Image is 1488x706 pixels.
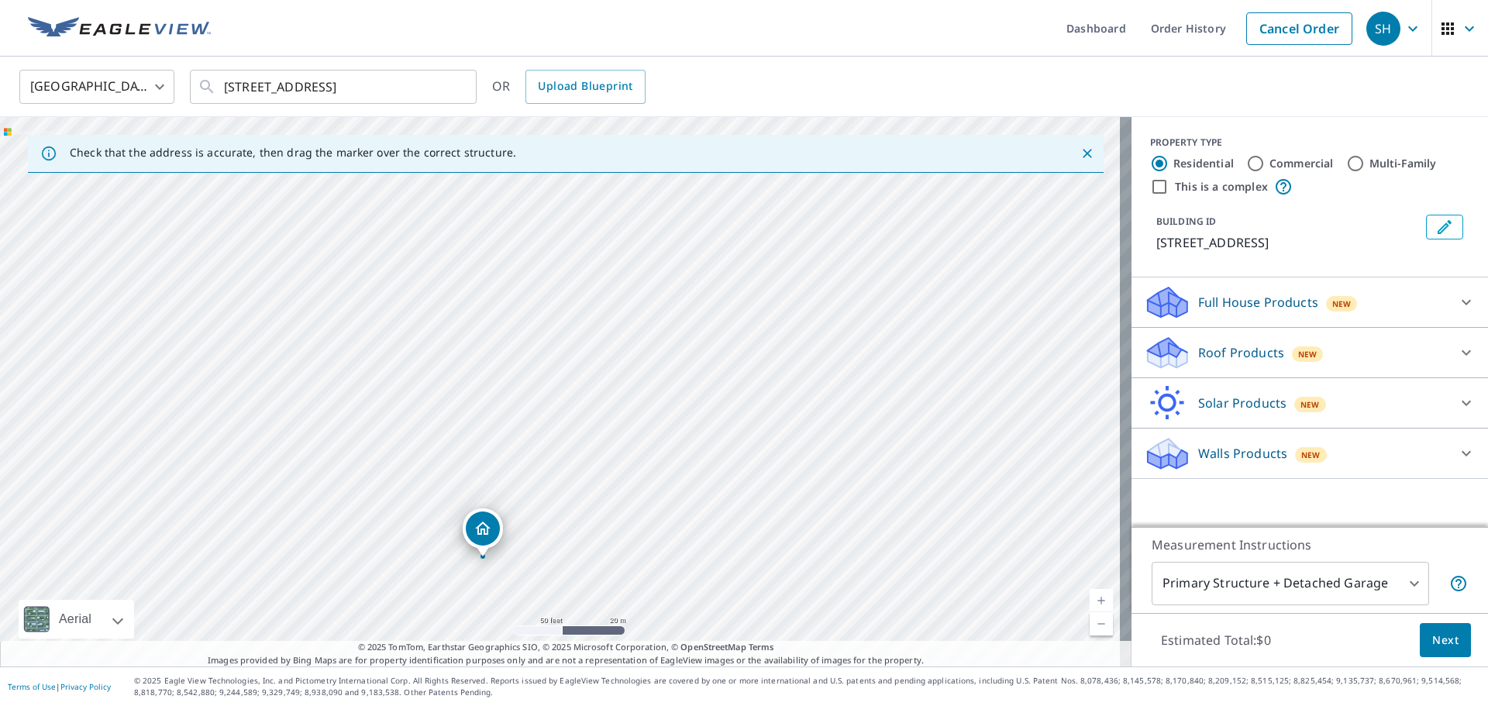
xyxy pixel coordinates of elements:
div: Primary Structure + Detached Garage [1152,562,1429,605]
div: SH [1366,12,1400,46]
p: [STREET_ADDRESS] [1156,233,1420,252]
p: | [8,682,111,691]
div: Solar ProductsNew [1144,384,1476,422]
p: Check that the address is accurate, then drag the marker over the correct structure. [70,146,516,160]
div: PROPERTY TYPE [1150,136,1469,150]
p: Measurement Instructions [1152,536,1468,554]
label: Multi-Family [1369,156,1437,171]
a: OpenStreetMap [680,641,746,653]
p: © 2025 Eagle View Technologies, Inc. and Pictometry International Corp. All Rights Reserved. Repo... [134,675,1480,698]
p: Solar Products [1198,394,1286,412]
a: Terms of Use [8,681,56,692]
label: Residential [1173,156,1234,171]
span: New [1301,449,1321,461]
p: Estimated Total: $0 [1149,623,1283,657]
div: Full House ProductsNew [1144,284,1476,321]
span: New [1298,348,1317,360]
button: Next [1420,623,1471,658]
div: Aerial [19,600,134,639]
button: Close [1077,143,1097,164]
a: Cancel Order [1246,12,1352,45]
span: New [1332,298,1352,310]
span: Upload Blueprint [538,77,632,96]
span: New [1300,398,1320,411]
div: Dropped pin, building 1, Residential property, 203 Verdery Dr North Augusta, SC 29841 [463,508,503,556]
div: Aerial [54,600,96,639]
label: Commercial [1269,156,1334,171]
a: Privacy Policy [60,681,111,692]
img: EV Logo [28,17,211,40]
div: Walls ProductsNew [1144,435,1476,472]
button: Edit building 1 [1426,215,1463,239]
a: Current Level 19, Zoom In [1090,589,1113,612]
span: Your report will include the primary structure and a detached garage if one exists. [1449,574,1468,593]
p: Full House Products [1198,293,1318,312]
input: Search by address or latitude-longitude [224,65,445,108]
a: Current Level 19, Zoom Out [1090,612,1113,635]
div: Roof ProductsNew [1144,334,1476,371]
p: BUILDING ID [1156,215,1216,228]
a: Upload Blueprint [525,70,645,104]
div: [GEOGRAPHIC_DATA] [19,65,174,108]
p: Walls Products [1198,444,1287,463]
label: This is a complex [1175,179,1268,195]
span: Next [1432,631,1459,650]
div: OR [492,70,646,104]
p: Roof Products [1198,343,1284,362]
span: © 2025 TomTom, Earthstar Geographics SIO, © 2025 Microsoft Corporation, © [358,641,774,654]
a: Terms [749,641,774,653]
